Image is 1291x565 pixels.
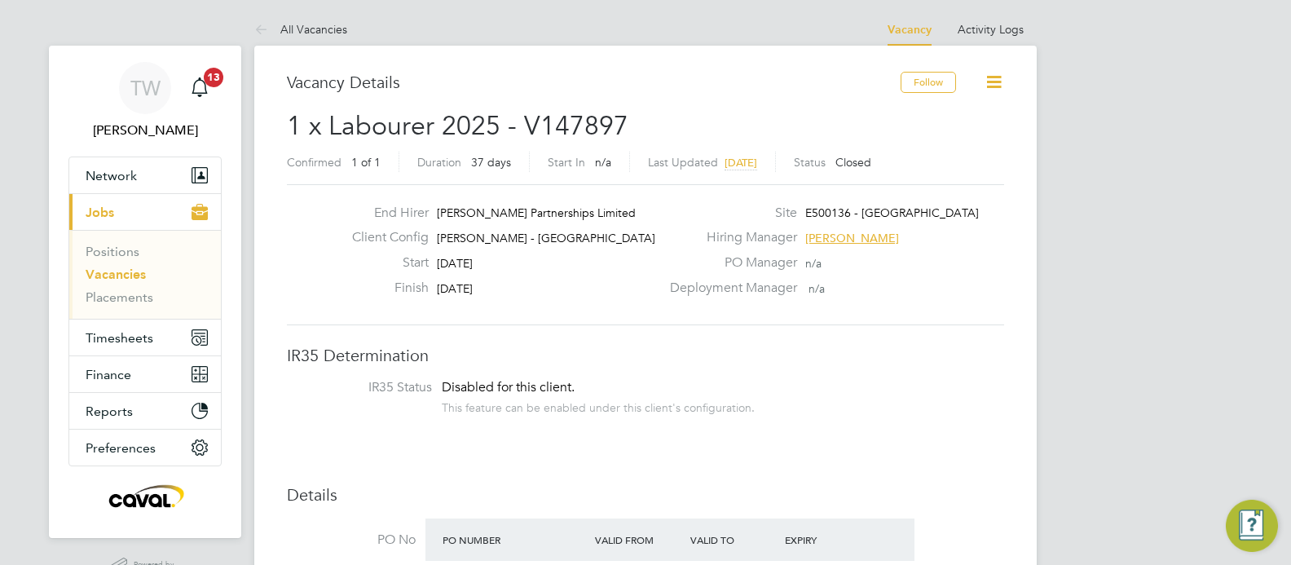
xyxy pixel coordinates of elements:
[805,231,899,245] span: [PERSON_NAME]
[204,68,223,87] span: 13
[287,110,628,142] span: 1 x Labourer 2025 - V147897
[86,404,133,419] span: Reports
[835,155,871,170] span: Closed
[660,229,797,246] label: Hiring Manager
[805,205,979,220] span: E500136 - [GEOGRAPHIC_DATA]
[471,155,511,170] span: 37 days
[339,280,429,297] label: Finish
[68,62,222,140] a: TW[PERSON_NAME]
[442,396,755,415] div: This feature can be enabled under this client's configuration.
[69,356,221,392] button: Finance
[287,155,341,170] label: Confirmed
[1226,500,1278,552] button: Engage Resource Center
[548,155,585,170] label: Start In
[437,281,473,296] span: [DATE]
[69,393,221,429] button: Reports
[287,532,416,549] label: PO No
[183,62,216,114] a: 13
[69,230,221,319] div: Jobs
[68,121,222,140] span: Tim Wells
[86,205,114,220] span: Jobs
[438,525,591,554] div: PO Number
[86,244,139,259] a: Positions
[901,72,956,93] button: Follow
[104,483,186,509] img: caval-logo-retina.png
[86,168,137,183] span: Network
[303,379,432,396] label: IR35 Status
[595,155,611,170] span: n/a
[86,267,146,282] a: Vacancies
[660,205,797,222] label: Site
[68,483,222,509] a: Go to home page
[49,46,241,538] nav: Main navigation
[888,23,932,37] a: Vacancy
[339,254,429,271] label: Start
[686,525,782,554] div: Valid To
[437,231,655,245] span: [PERSON_NAME] - [GEOGRAPHIC_DATA]
[648,155,718,170] label: Last Updated
[339,229,429,246] label: Client Config
[130,77,161,99] span: TW
[287,345,1004,366] h3: IR35 Determination
[417,155,461,170] label: Duration
[86,330,153,346] span: Timesheets
[437,256,473,271] span: [DATE]
[86,440,156,456] span: Preferences
[69,157,221,193] button: Network
[287,72,901,93] h3: Vacancy Details
[86,367,131,382] span: Finance
[660,254,797,271] label: PO Manager
[809,281,825,296] span: n/a
[442,379,575,395] span: Disabled for this client.
[86,289,153,305] a: Placements
[69,194,221,230] button: Jobs
[781,525,876,554] div: Expiry
[339,205,429,222] label: End Hirer
[287,484,1004,505] h3: Details
[437,205,636,220] span: [PERSON_NAME] Partnerships Limited
[254,22,347,37] a: All Vacancies
[958,22,1024,37] a: Activity Logs
[805,256,822,271] span: n/a
[69,430,221,466] button: Preferences
[69,320,221,355] button: Timesheets
[351,155,381,170] span: 1 of 1
[794,155,826,170] label: Status
[725,156,757,170] span: [DATE]
[591,525,686,554] div: Valid From
[660,280,797,297] label: Deployment Manager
